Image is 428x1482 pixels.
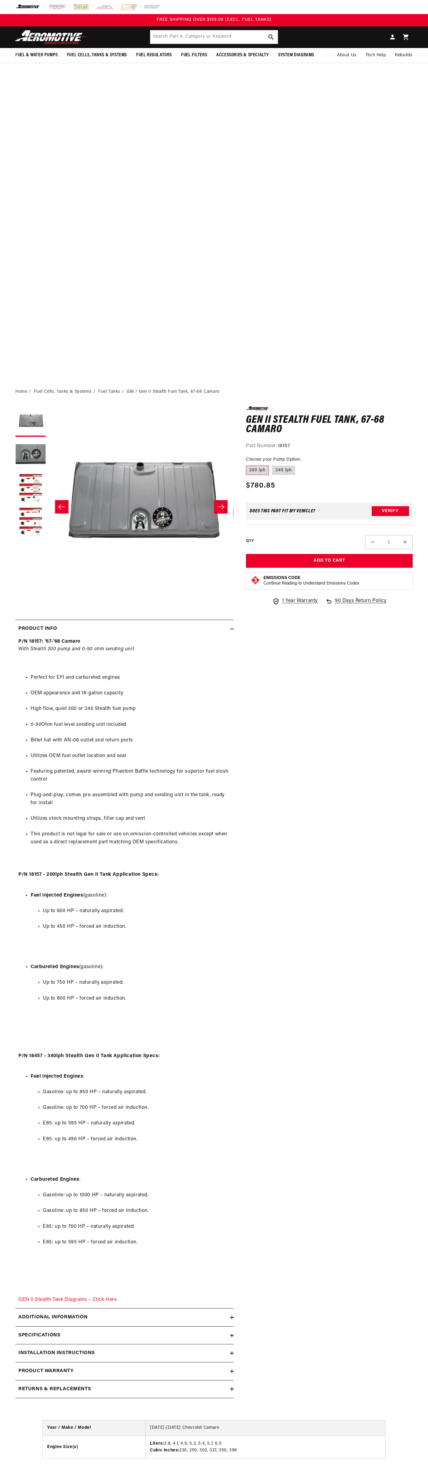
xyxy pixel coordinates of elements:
a: Fuel Tanks [98,388,120,395]
li: Gasoline: up to 850 HP – forced air induction. [43,1207,231,1215]
li: Up to 450 HP – forced air induction. [43,923,231,931]
button: Search Part #, Category or Keyword [264,30,278,44]
li: Utilizes stock mounting straps, filler cap and vent [31,815,231,823]
li: This product is not legal for sale or use on emission-controlled vehicles except when used as a d... [31,830,231,846]
span: 1 Year Warranty [282,597,318,605]
h2: Returns & replacements [18,1385,91,1393]
li: (gasoline): [31,892,231,956]
summary: Rebuilds [390,48,417,63]
summary: Additional information [15,1309,234,1326]
a: 1 Year Warranty [272,597,318,605]
summary: Accessories & Specialty [212,48,274,62]
summary: Fuel Regulators [132,48,177,62]
div: Does This part fit My vehicle? [250,509,315,514]
button: Add to Cart [246,554,413,568]
button: Slide left [55,500,69,514]
li: Perfect for EFI and carbureted engines [31,674,231,682]
span: Accessories & Specialty [216,52,269,58]
a: 90 Days Return Policy [325,597,387,611]
a: GEN II Stealth Tank Diagrams – Click Here [18,1297,117,1302]
a: GM [127,388,134,395]
li: E85: up to 490 HP – forced air induction. [43,1135,231,1143]
li: Gen II Stealth Fuel Tank, 67-68 Camaro [139,388,220,395]
span: About Us [337,53,356,58]
li: OEM appearance and 18-gallon capacity [31,689,231,697]
button: Slide right [214,500,228,514]
li: Featuring patented, award-winning Phantom Baffle technology for superior fuel slosh control [31,768,231,783]
strong: Cubic Inches: [150,1448,179,1453]
summary: Installation Instructions [15,1344,234,1362]
li: E85: up to 700 HP – naturally aspirated. [43,1223,231,1231]
strong: Carbureted Engines [31,964,79,969]
em: 0-90 [31,722,41,727]
strong: Carbureted Engines [31,1177,79,1182]
p: Continue Reading to Understand Emissions Codes [263,581,359,586]
media-gallery: Gallery Viewer [15,406,234,607]
strong: P/N 18157 - 200lph Stealth Gen II Tank Application Specs: [18,872,159,877]
h2: Additional information [18,1313,87,1321]
summary: Fuel Cells, Tanks & Systems [62,48,132,62]
li: Gasoline: up to 1000 HP – naturally aspirated. [43,1191,231,1199]
li: Fuel Cells, Tanks & Systems [34,388,97,395]
strong: Fuel Injected Engines [31,1074,83,1079]
li: Utilizes OEM fuel outlet location and seal [31,752,231,760]
li: E85: up to 595 HP – naturally aspirated. [43,1120,231,1127]
li: : [31,1073,231,1168]
span: System Diagrams [278,52,314,58]
li: E85: up to 595 HP – forced air induction. [43,1239,231,1246]
h2: Installation Instructions [18,1349,95,1357]
span: Fuel Cells, Tanks & Systems [67,52,127,58]
button: Load image 3 in gallery view [15,474,46,504]
button: Verify [372,506,409,516]
span: FREE SHIPPING OVER $109.00 (EXCL. FUEL TANKS) [157,17,272,22]
span: Fuel Filters [181,52,207,58]
li: Gasoline: up to 700 HP – forced air induction. [43,1104,231,1112]
li: : [31,1176,231,1271]
td: 3.8, 4.1, 4.9, 5.3, 5.4, 5.7, 6.5 230, 250, 302, 327, 350, 396 [146,1436,385,1458]
img: Emissions code [251,575,260,585]
button: Load image 4 in gallery view [15,507,46,538]
h2: Product Info [18,625,57,633]
summary: Product warranty [15,1362,234,1380]
button: Load image 1 in gallery view [15,406,46,437]
a: About Us [333,48,361,63]
summary: Fuel & Water Pumps [11,48,62,62]
span: 90 Days Return Policy [335,597,387,611]
li: (gasoline): [31,963,231,1027]
label: 340 lph [272,466,295,475]
nav: breadcrumbs [15,388,413,395]
summary: Returns & replacements [15,1380,234,1398]
th: Engine Size(s) [43,1436,146,1458]
button: Emissions CodeContinue Reading to Understand Emissions Codes [263,575,359,586]
em: With Stealth 200 pump and 0-90 ohm sending unit [18,647,134,652]
span: Fuel & Water Pumps [15,52,58,58]
li: Plug-and-play; comes pre-assembled with pump and sending unit in the tank, ready for install [31,791,231,807]
button: Load image 2 in gallery view [15,440,46,470]
li: Gasoline: up to 850 HP – naturally aspirated. [43,1088,231,1096]
strong: Liters: [150,1441,164,1446]
strong: 18157 [278,444,290,448]
span: Fuel Regulators [136,52,172,58]
li: Ohm fuel level sending unit included [31,721,231,729]
summary: Specifications [15,1327,234,1344]
input: Search Part #, Category or Keyword [150,30,278,44]
span: Tech Help [366,52,386,59]
div: Part Number: [246,442,413,450]
li: High flow, quiet 200 or 340 Stealth fuel pump [31,705,231,713]
strong: P/N 18457 - 340lph Stealth Gen II Tank Application Specs: [18,1053,160,1058]
span: Rebuilds [395,52,413,59]
strong: P/N 18157: '67-'68 Camaro [18,639,80,644]
summary: Tech Help [361,48,390,63]
summary: Product Info [15,620,234,638]
img: Aeromotive [13,30,90,44]
summary: Fuel Filters [177,48,212,62]
label: QTY [246,539,254,544]
li: Up to 600 HP – forced air induction. [43,995,231,1003]
a: Home [15,388,27,395]
h2: Product warranty [18,1367,74,1375]
td: [DATE]-[DATE] Chevrolet Camaro [146,1420,385,1436]
strong: Fuel Injected Engines [31,893,83,898]
strong: Emissions Code [263,576,300,580]
th: Year / Make / Model [43,1420,146,1436]
li: Up to 600 HP – naturally aspirated. [43,907,231,915]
